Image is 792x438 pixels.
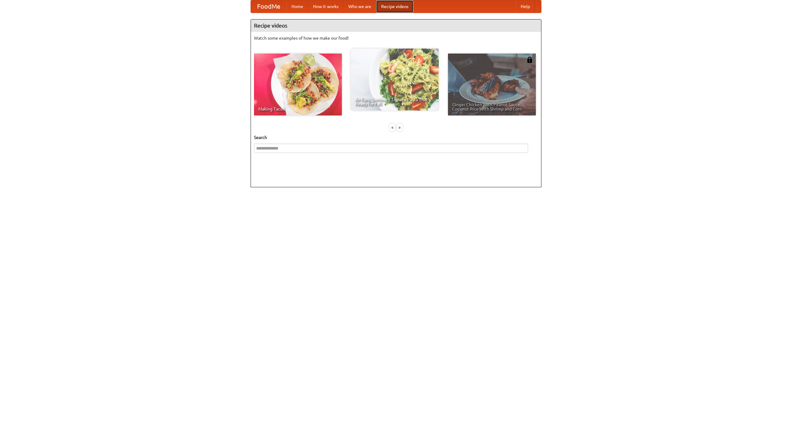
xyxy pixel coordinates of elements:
a: Making Tacos [254,54,342,115]
div: » [397,124,402,131]
a: Help [516,0,535,13]
div: « [390,124,395,131]
a: Who we are [343,0,376,13]
span: An Easy, Summery Tomato Pasta That's Ready for Fall [355,98,434,106]
a: Recipe videos [376,0,413,13]
span: Making Tacos [258,107,338,111]
img: 483408.png [527,57,533,63]
a: An Easy, Summery Tomato Pasta That's Ready for Fall [351,49,439,111]
a: How it works [308,0,343,13]
p: Watch some examples of how we make our food! [254,35,538,41]
h5: Search [254,134,538,141]
a: FoodMe [251,0,286,13]
a: Home [286,0,308,13]
h4: Recipe videos [251,20,541,32]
